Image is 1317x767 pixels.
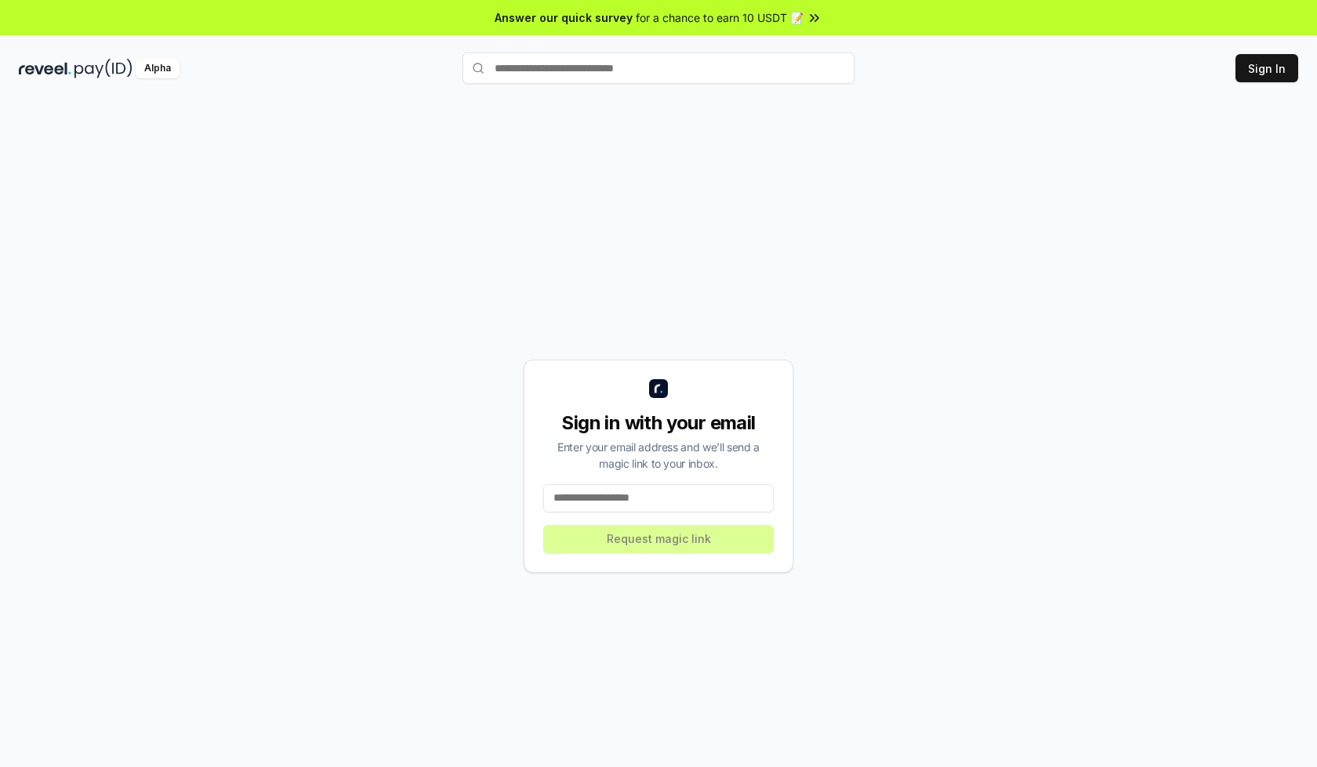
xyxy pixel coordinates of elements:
[649,379,668,398] img: logo_small
[74,59,132,78] img: pay_id
[543,439,774,472] div: Enter your email address and we’ll send a magic link to your inbox.
[543,411,774,436] div: Sign in with your email
[495,9,633,26] span: Answer our quick survey
[636,9,804,26] span: for a chance to earn 10 USDT 📝
[19,59,71,78] img: reveel_dark
[1235,54,1298,82] button: Sign In
[136,59,180,78] div: Alpha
